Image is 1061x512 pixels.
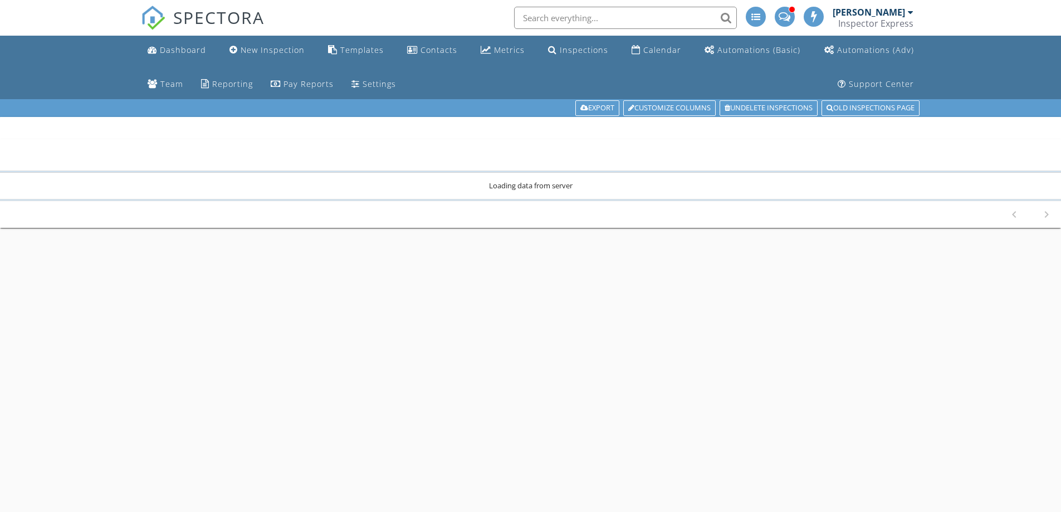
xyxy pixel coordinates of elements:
[160,79,183,89] div: Team
[623,100,716,116] a: Customize Columns
[643,45,681,55] div: Calendar
[173,6,265,29] span: SPECTORA
[160,45,206,55] div: Dashboard
[627,40,686,61] a: Calendar
[838,18,913,29] div: Inspector Express
[197,74,257,95] a: Reporting
[837,45,914,55] div: Automations (Adv)
[514,7,737,29] input: Search everything...
[544,40,613,61] a: Inspections
[833,74,918,95] a: Support Center
[421,45,457,55] div: Contacts
[143,40,211,61] a: Dashboard
[717,45,800,55] div: Automations (Basic)
[700,40,805,61] a: Automations (Basic)
[575,100,619,116] a: Export
[225,40,309,61] a: New Inspection
[494,45,525,55] div: Metrics
[403,40,462,61] a: Contacts
[340,45,384,55] div: Templates
[476,40,529,61] a: Metrics
[141,15,265,38] a: SPECTORA
[324,40,388,61] a: Templates
[849,79,914,89] div: Support Center
[143,74,188,95] a: Team
[833,7,905,18] div: [PERSON_NAME]
[241,45,305,55] div: New Inspection
[141,6,165,30] img: The Best Home Inspection Software - Spectora
[560,45,608,55] div: Inspections
[266,74,338,95] a: Pay Reports
[822,100,920,116] a: Old inspections page
[347,74,400,95] a: Settings
[720,100,818,116] a: Undelete inspections
[363,79,396,89] div: Settings
[820,40,918,61] a: Automations (Advanced)
[212,79,253,89] div: Reporting
[283,79,334,89] div: Pay Reports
